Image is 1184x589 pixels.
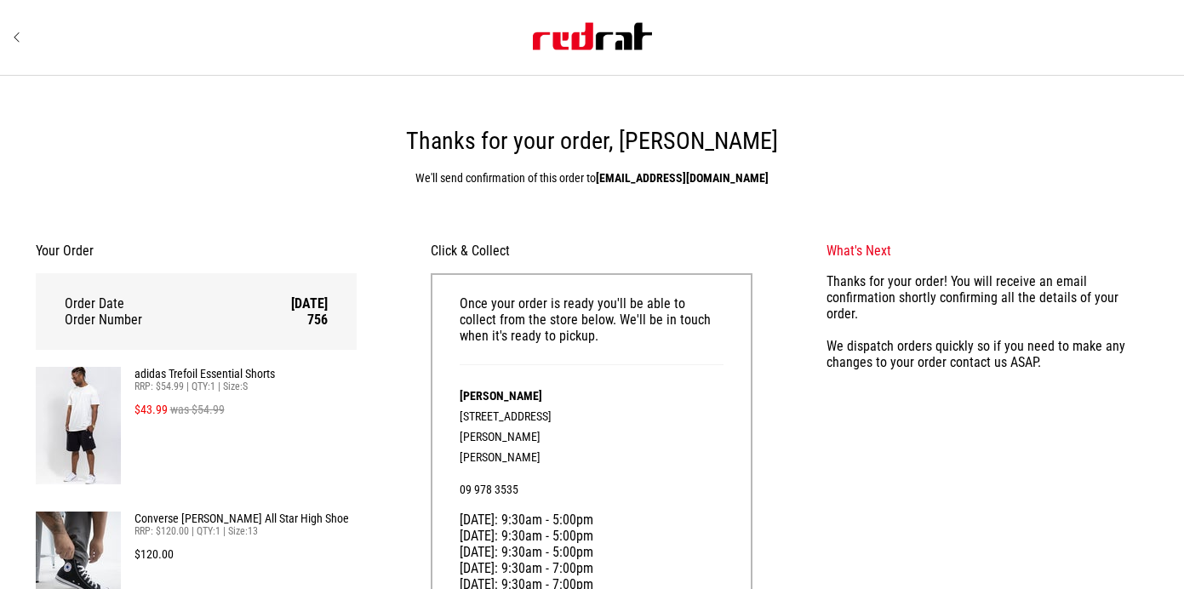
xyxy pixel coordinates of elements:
div: RRP: $120.00 | QTY: 1 | Size: 13 [134,525,357,537]
strong: [EMAIL_ADDRESS][DOMAIN_NAME] [596,171,769,185]
a: adidas Trefoil Essential Shorts [134,367,357,380]
h1: Thanks for your order, [PERSON_NAME] [36,127,1149,156]
strong: [PERSON_NAME] [460,389,542,403]
td: [DATE] [243,295,328,312]
h2: Your Order [36,243,357,260]
div: Thanks for your order! You will receive an email confirmation shortly confirming all the details ... [827,273,1148,370]
div: $120.00 [134,547,357,561]
span: was $54.99 [170,403,225,416]
span: [STREET_ADDRESS] [PERSON_NAME] [PERSON_NAME] [460,409,552,464]
h2: What's Next [827,243,1148,260]
span: $43.99 [134,403,168,416]
td: 756 [243,312,328,328]
span: 09 978 3535 [460,483,518,496]
h2: Click & Collect [431,243,752,260]
div: RRP: $54.99 | QTY: 1 | Size: S [134,380,357,392]
div: Once your order is ready you'll be able to collect from the store below. We'll be in touch when i... [460,295,724,364]
img: Red Rat [Build] [533,23,652,50]
a: Converse [PERSON_NAME] All Star High Shoe [134,512,357,525]
p: We'll send confirmation of this order to [36,168,1149,188]
th: Order Number [65,312,244,328]
img: adidas Trefoil Essential Shorts [36,367,121,484]
th: Order Date [65,295,244,312]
